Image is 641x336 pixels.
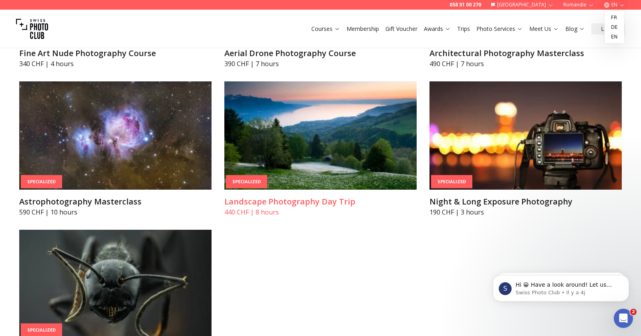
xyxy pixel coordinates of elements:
p: 390 CHF | 7 hours [224,59,417,69]
h3: Night & Long Exposure Photography [429,196,622,207]
button: Membership [343,23,382,34]
button: Gift Voucher [382,23,421,34]
button: Meet Us [526,23,562,34]
h3: Astrophotography Masterclass [19,196,212,207]
button: Courses [308,23,343,34]
a: 058 51 00 270 [450,2,481,8]
a: Membership [347,25,379,33]
div: Specialized [431,175,472,188]
p: 490 CHF | 7 hours [429,59,622,69]
p: 440 CHF | 8 hours [224,207,417,217]
p: 190 CHF | 3 hours [429,207,622,217]
a: Trips [457,25,470,33]
a: fr [606,13,623,22]
p: 590 CHF | 10 hours [19,207,212,217]
a: de [606,22,623,32]
a: en [606,32,623,42]
iframe: Intercom live chat [614,309,633,328]
h3: Architectural Photography Masterclass [429,48,622,59]
button: Awards [421,23,454,34]
h3: Aerial Drone Photography Course [224,48,417,59]
button: Login [591,23,625,34]
h3: Landscape Photography Day Trip [224,196,417,207]
img: Swiss photo club [16,13,48,45]
a: Landscape Photography Day TripSpecializedLandscape Photography Day Trip440 CHF | 8 hours [224,81,417,217]
iframe: Intercom notifications message [481,258,641,314]
div: EN [605,11,624,43]
button: Trips [454,23,473,34]
button: Photo Services [473,23,526,34]
div: Specialized [21,175,62,188]
button: Blog [562,23,588,34]
p: 340 CHF | 4 hours [19,59,212,69]
a: Astrophotography MasterclassSpecializedAstrophotography Masterclass590 CHF | 10 hours [19,81,212,217]
img: Astrophotography Masterclass [19,81,212,190]
a: Night & Long Exposure PhotographySpecializedNight & Long Exposure Photography190 CHF | 3 hours [429,81,622,217]
a: Meet Us [529,25,559,33]
h3: Fine Art Nude Photography Course [19,48,212,59]
img: Night & Long Exposure Photography [429,81,622,190]
a: Gift Voucher [385,25,417,33]
a: Blog [565,25,585,33]
a: Courses [311,25,340,33]
img: Landscape Photography Day Trip [224,81,417,190]
div: Specialized [226,175,267,188]
a: Photo Services [476,25,523,33]
a: Awards [424,25,451,33]
span: 2 [630,309,637,315]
